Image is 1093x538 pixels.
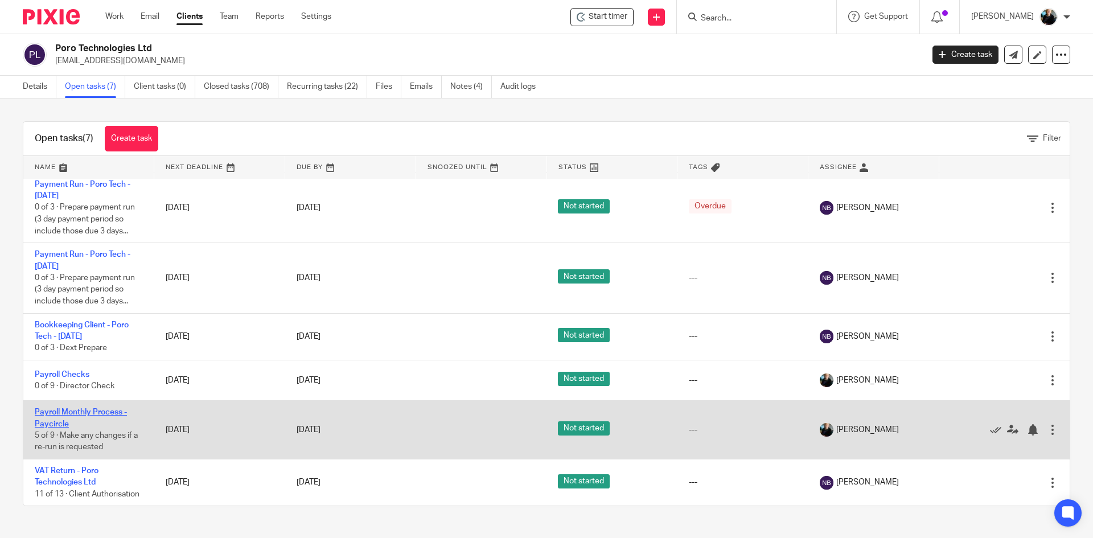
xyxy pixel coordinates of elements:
[836,477,899,488] span: [PERSON_NAME]
[154,401,285,459] td: [DATE]
[287,76,367,98] a: Recurring tasks (22)
[35,382,114,390] span: 0 of 9 · Director Check
[820,476,833,490] img: svg%3E
[65,76,125,98] a: Open tasks (7)
[836,375,899,386] span: [PERSON_NAME]
[689,375,797,386] div: ---
[55,55,915,67] p: [EMAIL_ADDRESS][DOMAIN_NAME]
[558,372,610,386] span: Not started
[35,432,138,451] span: 5 of 9 · Make any changes if a re-run is requested
[297,274,320,282] span: [DATE]
[176,11,203,22] a: Clients
[297,332,320,340] span: [DATE]
[689,272,797,284] div: ---
[220,11,239,22] a: Team
[23,9,80,24] img: Pixie
[836,202,899,213] span: [PERSON_NAME]
[558,164,587,170] span: Status
[204,76,278,98] a: Closed tasks (708)
[450,76,492,98] a: Notes (4)
[864,13,908,20] span: Get Support
[35,133,93,145] h1: Open tasks
[55,43,743,55] h2: Poro Technologies Ltd
[35,321,129,340] a: Bookkeeping Client - Poro Tech - [DATE]
[820,330,833,343] img: svg%3E
[558,421,610,436] span: Not started
[297,479,320,487] span: [DATE]
[836,272,899,284] span: [PERSON_NAME]
[297,204,320,212] span: [DATE]
[35,204,135,235] span: 0 of 3 · Prepare payment run (3 day payment period so include those due 3 days...
[820,373,833,387] img: nicky-partington.jpg
[35,180,130,200] a: Payment Run - Poro Tech - [DATE]
[35,371,89,379] a: Payroll Checks
[35,467,98,486] a: VAT Return - Poro Technologies Ltd
[154,313,285,360] td: [DATE]
[35,490,139,498] span: 11 of 13 · Client Authorisation
[820,201,833,215] img: svg%3E
[932,46,999,64] a: Create task
[589,11,627,23] span: Start timer
[410,76,442,98] a: Emails
[23,76,56,98] a: Details
[35,344,107,352] span: 0 of 3 · Dext Prepare
[154,360,285,400] td: [DATE]
[570,8,634,26] div: Poro Technologies Ltd
[256,11,284,22] a: Reports
[154,173,285,243] td: [DATE]
[35,250,130,270] a: Payment Run - Poro Tech - [DATE]
[990,424,1007,436] a: Mark as done
[105,11,124,22] a: Work
[689,164,708,170] span: Tags
[134,76,195,98] a: Client tasks (0)
[689,477,797,488] div: ---
[558,199,610,213] span: Not started
[558,474,610,488] span: Not started
[820,423,833,437] img: nicky-partington.jpg
[1043,134,1061,142] span: Filter
[301,11,331,22] a: Settings
[836,331,899,342] span: [PERSON_NAME]
[700,14,802,24] input: Search
[154,243,285,313] td: [DATE]
[376,76,401,98] a: Files
[297,426,320,434] span: [DATE]
[500,76,544,98] a: Audit logs
[83,134,93,143] span: (7)
[689,424,797,436] div: ---
[297,376,320,384] span: [DATE]
[558,269,610,284] span: Not started
[836,424,899,436] span: [PERSON_NAME]
[35,408,127,428] a: Payroll Monthly Process - Paycircle
[23,43,47,67] img: svg%3E
[141,11,159,22] a: Email
[35,274,135,305] span: 0 of 3 · Prepare payment run (3 day payment period so include those due 3 days...
[558,328,610,342] span: Not started
[1039,8,1058,26] img: nicky-partington.jpg
[428,164,487,170] span: Snoozed Until
[971,11,1034,22] p: [PERSON_NAME]
[154,459,285,506] td: [DATE]
[689,331,797,342] div: ---
[105,126,158,151] a: Create task
[689,199,732,213] span: Overdue
[820,271,833,285] img: svg%3E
